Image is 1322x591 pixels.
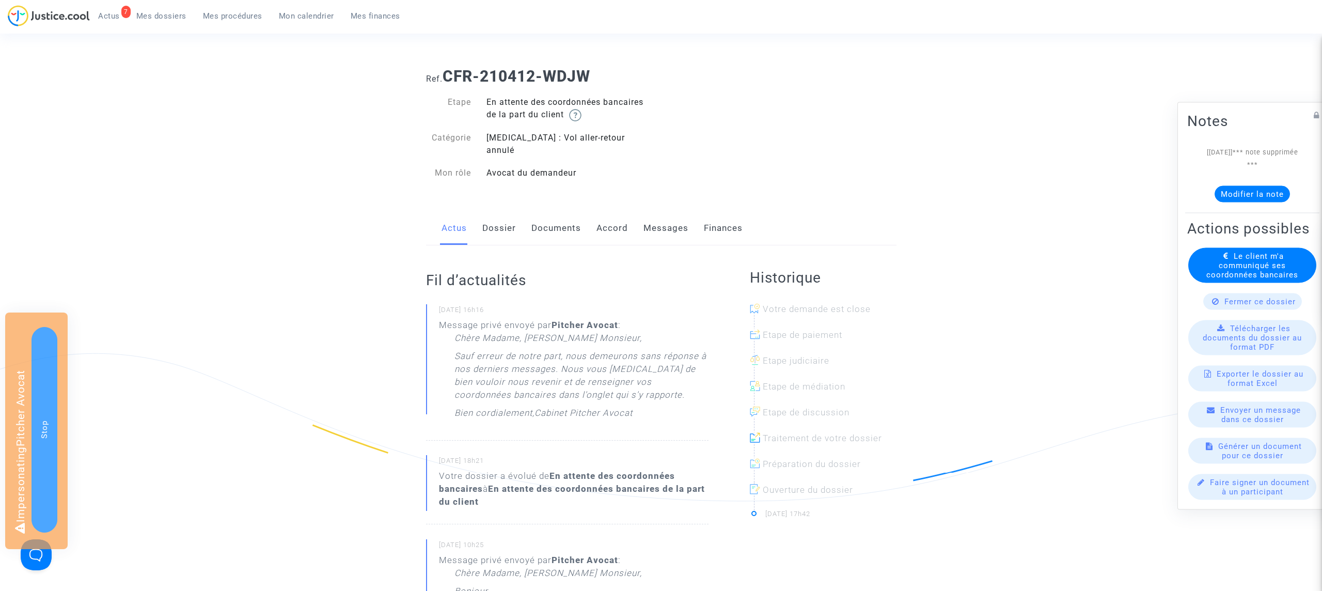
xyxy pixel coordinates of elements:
small: [DATE] 10h25 [439,540,709,554]
p: Sauf erreur de notre part, nous demeurons sans réponse à nos derniers messages. Nous vous [MEDICA... [454,350,709,407]
span: Mes finances [351,11,400,21]
b: En attente des coordonnées bancaires [439,471,675,494]
a: 7Actus [90,8,128,24]
div: Etape [418,96,479,121]
h2: Notes [1187,112,1317,130]
p: Chère Madame, [PERSON_NAME] Monsieur, [454,567,642,585]
span: Envoyer un message dans ce dossier [1220,406,1301,424]
a: Accord [596,211,628,245]
a: Mes procédures [195,8,271,24]
a: Finances [704,211,743,245]
div: Avocat du demandeur [479,167,661,179]
img: jc-logo.svg [8,5,90,26]
span: Votre demande est close [763,304,871,314]
a: Mes finances [342,8,408,24]
b: Pitcher Avocat [552,320,618,330]
span: Exporter le dossier au format Excel [1217,369,1303,388]
b: CFR-210412-WDJW [443,67,590,85]
span: Mon calendrier [279,11,334,21]
button: Modifier la note [1215,186,1290,203]
p: Chère Madame, [PERSON_NAME] Monsieur, [454,332,642,350]
span: Le client m'a communiqué ses coordonnées bancaires [1206,252,1298,279]
div: Mon rôle [418,167,479,179]
p: Bien cordialement, [454,407,534,425]
b: Pitcher Avocat [552,555,618,565]
img: help.svg [569,109,581,121]
span: Mes dossiers [136,11,186,21]
div: 7 [121,6,131,18]
iframe: Help Scout Beacon - Open [21,539,52,570]
span: Télécharger les documents du dossier au format PDF [1203,324,1302,352]
span: Générer un document pour ce dossier [1218,442,1302,460]
span: Fermer ce dossier [1224,297,1296,306]
span: Faire signer un document à un participant [1210,478,1310,496]
span: Mes procédures [203,11,262,21]
a: Mon calendrier [271,8,342,24]
small: [DATE] 16h16 [439,305,709,319]
span: Ref. [426,74,443,84]
p: Cabinet Pitcher Avocat [534,407,633,425]
a: Documents [531,211,581,245]
div: Message privé envoyé par : [439,319,709,425]
h2: Fil d’actualités [426,271,709,289]
a: Mes dossiers [128,8,195,24]
h2: Actions possibles [1187,220,1317,238]
b: En attente des coordonnées bancaires de la part du client [439,484,705,507]
div: Impersonating [5,313,68,549]
a: Messages [643,211,688,245]
div: Votre dossier a évolué de à [439,470,709,508]
div: Catégorie [418,132,479,157]
div: [MEDICAL_DATA] : Vol aller-retour annulé [479,132,661,157]
span: [[DATE]] [1207,148,1233,156]
span: Stop [40,421,49,439]
span: Actus [98,11,120,21]
small: [DATE] 18h21 [439,456,709,470]
a: Dossier [482,211,516,245]
button: Stop [32,327,57,533]
h2: Historique [750,269,896,287]
a: Actus [442,211,467,245]
div: En attente des coordonnées bancaires de la part du client [479,96,661,121]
